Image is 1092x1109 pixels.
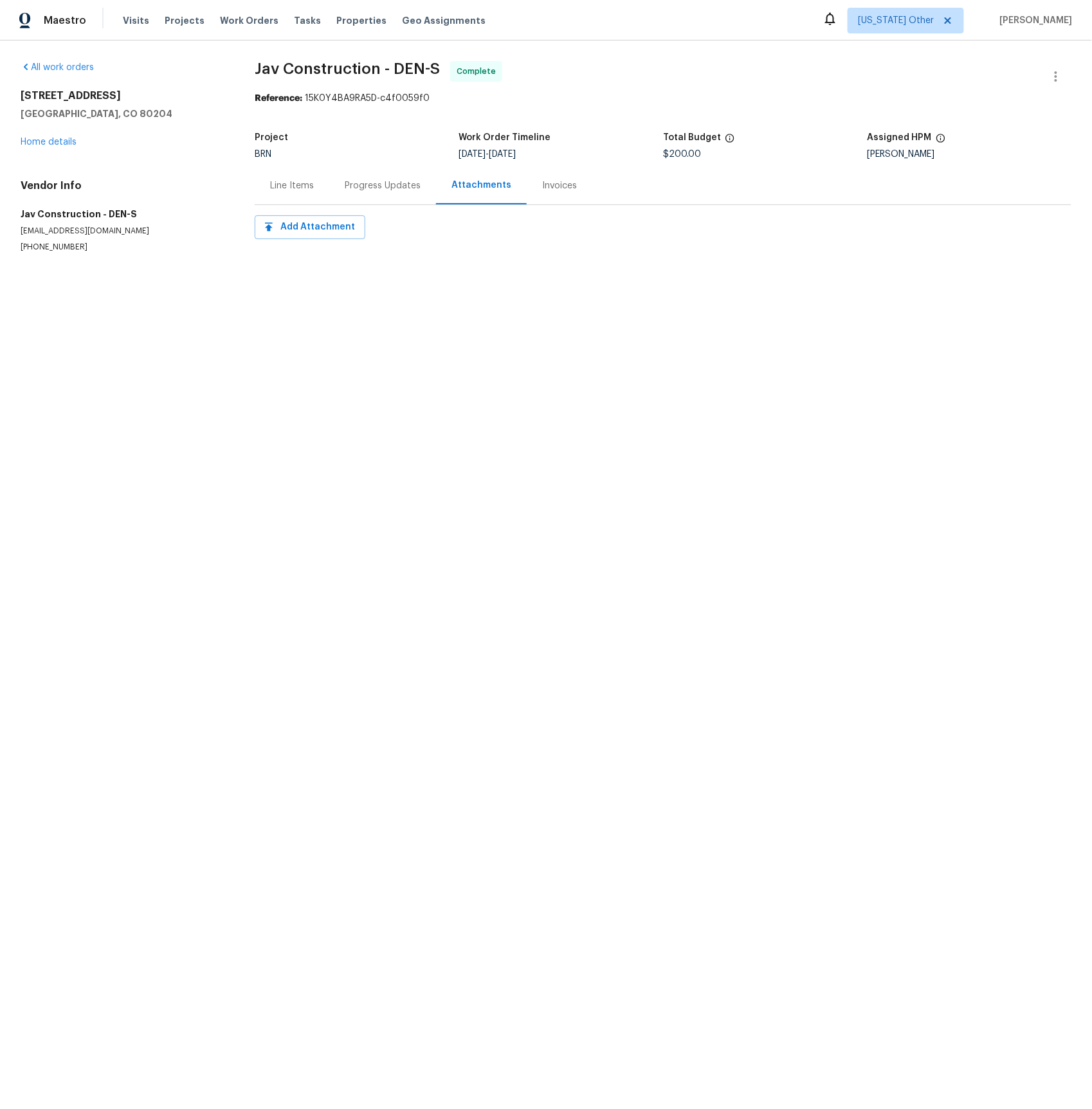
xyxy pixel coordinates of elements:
b: Reference: [255,94,302,103]
span: Projects [165,14,205,27]
span: Work Orders [220,14,278,27]
h2: [STREET_ADDRESS] [21,89,224,102]
div: Progress Updates [345,179,421,192]
span: The hpm assigned to this work order. [936,133,946,150]
span: [US_STATE] Other [859,14,934,27]
h5: Work Order Timeline [459,133,551,142]
div: 15K0Y4BA9RA5D-c4f0059f0 [255,92,1071,105]
h5: [GEOGRAPHIC_DATA], CO 80204 [21,107,224,120]
h5: Assigned HPM [868,133,932,142]
span: Visits [123,14,149,27]
h4: Vendor Info [21,179,224,192]
p: [PHONE_NUMBER] [21,242,224,253]
span: Add Attachment [265,219,355,235]
h5: Total Budget [663,133,721,142]
a: Home details [21,138,77,147]
span: Properties [336,14,387,27]
span: Geo Assignments [402,14,486,27]
span: [DATE] [459,150,486,159]
a: All work orders [21,63,94,72]
div: Invoices [542,179,577,192]
span: $200.00 [663,150,701,159]
span: - [459,150,516,159]
div: Line Items [270,179,314,192]
span: [DATE] [489,150,516,159]
div: [PERSON_NAME] [868,150,1072,159]
span: BRN [255,150,271,159]
span: Tasks [294,16,321,25]
span: Maestro [44,14,86,27]
span: Jav Construction - DEN-S [255,61,440,77]
span: The total cost of line items that have been proposed by Opendoor. This sum includes line items th... [725,133,735,150]
div: Attachments [451,179,511,192]
h5: Project [255,133,288,142]
h5: Jav Construction - DEN-S [21,208,224,221]
span: Complete [457,65,501,78]
p: [EMAIL_ADDRESS][DOMAIN_NAME] [21,226,224,237]
button: Add Attachment [255,215,365,239]
span: [PERSON_NAME] [995,14,1073,27]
